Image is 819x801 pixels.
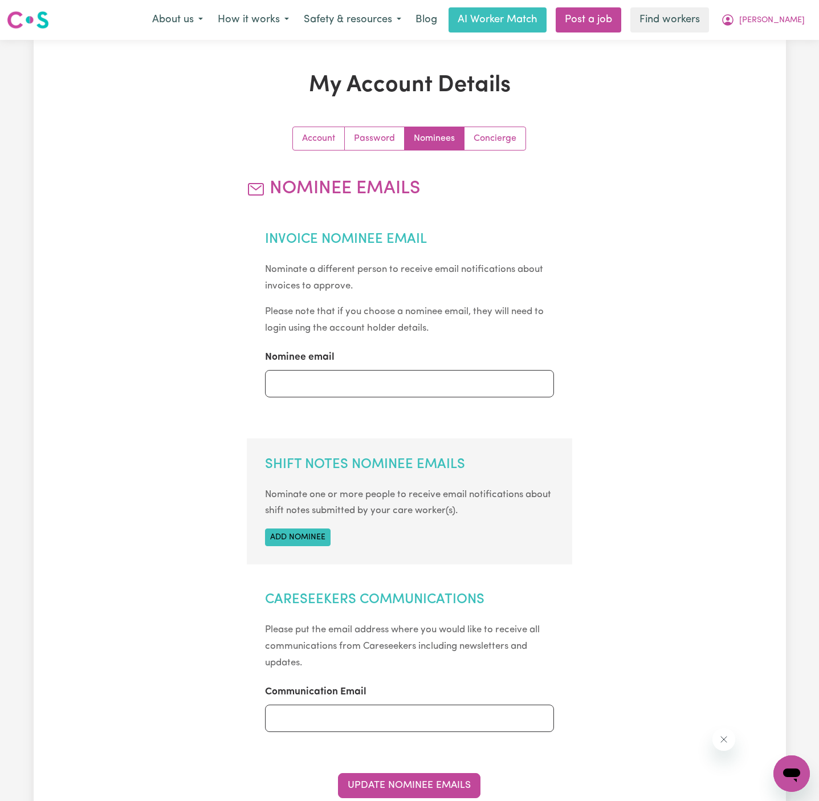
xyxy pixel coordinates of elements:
button: How it works [210,8,296,32]
a: Update account manager [464,127,525,150]
a: Update your password [345,127,405,150]
small: Please note that if you choose a nominee email, they will need to login using the account holder ... [265,307,544,333]
h2: Shift Notes Nominee Emails [265,457,554,473]
a: Update your nominees [405,127,464,150]
h1: My Account Details [166,72,654,99]
a: Update your account [293,127,345,150]
label: Nominee email [265,350,335,365]
span: Need any help? [7,8,69,17]
a: Careseekers logo [7,7,49,33]
small: Please put the email address where you would like to receive all communications from Careseekers ... [265,625,540,668]
small: Nominate one or more people to receive email notifications about shift notes submitted by your ca... [265,490,551,516]
button: My Account [714,8,812,32]
img: Careseekers logo [7,10,49,30]
a: Blog [409,7,444,32]
h2: Invoice Nominee Email [265,231,554,248]
a: AI Worker Match [449,7,547,32]
label: Communication Email [265,685,366,700]
small: Nominate a different person to receive email notifications about invoices to approve. [265,265,543,291]
button: About us [145,8,210,32]
button: Update Nominee Emails [338,773,480,798]
a: Find workers [630,7,709,32]
button: Add nominee [265,528,331,546]
iframe: Close message [712,728,735,751]
iframe: Button to launch messaging window [773,755,810,792]
h2: Nominee Emails [247,178,572,200]
button: Safety & resources [296,8,409,32]
span: [PERSON_NAME] [739,14,805,27]
h2: Careseekers Communications [265,592,554,608]
a: Post a job [556,7,621,32]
